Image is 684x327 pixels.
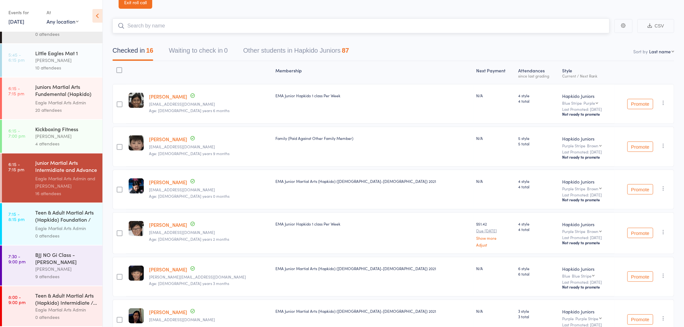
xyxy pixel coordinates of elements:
[35,125,97,132] div: Kickboxing Fitness
[276,93,471,98] div: EMA Junior Hapkido 1 class Per Week
[149,144,270,149] small: ryanbelfield@yahoo.com.au
[8,254,26,264] time: 7:30 - 9:00 pm
[518,135,557,141] span: 5 style
[518,221,557,227] span: 4 style
[518,178,557,184] span: 4 style
[562,111,612,117] div: Not ready to promote
[112,18,610,33] input: Search by name
[562,235,612,240] small: Last Promoted: [DATE]
[476,221,513,247] div: $51.42
[149,93,187,100] a: [PERSON_NAME]
[518,74,557,78] div: since last grading
[2,203,102,245] a: 7:15 -8:15 pmTeen & Adult Martial Arts (Hapkido) Foundation / F...Eagle Martial Arts Admin0 atten...
[562,150,612,154] small: Last Promoted: [DATE]
[637,19,674,33] button: CSV
[149,221,187,228] a: [PERSON_NAME]
[2,44,102,77] a: 5:45 -6:15 pmLittle Eagles Mat 1[PERSON_NAME]10 attendees
[8,86,24,96] time: 6:15 - 7:15 pm
[224,47,228,54] div: 0
[146,47,153,54] div: 16
[518,141,557,146] span: 5 total
[2,120,102,153] a: 6:15 -7:00 pmKickboxing Fitness[PERSON_NAME]4 attendees
[518,93,557,98] span: 4 style
[276,266,471,271] div: EMA Junior Martial Arts (Hapkido) ([DEMOGRAPHIC_DATA]-[DEMOGRAPHIC_DATA]) 2021
[562,135,612,142] div: Hapkido Juniors
[587,229,599,233] div: Brown
[35,265,97,273] div: [PERSON_NAME]
[35,106,97,114] div: 20 attendees
[149,275,270,279] small: daniel.cslee@gmail.com
[129,135,144,151] img: image1757662444.png
[562,107,612,111] small: Last Promoted: [DATE]
[35,57,97,64] div: [PERSON_NAME]
[129,308,144,323] img: image1757663423.png
[560,64,615,81] div: Style
[8,18,24,25] a: [DATE]
[149,236,229,242] span: Age: [DEMOGRAPHIC_DATA] years 2 months
[634,48,648,55] label: Sort by
[243,44,349,61] button: Other students in Hapkido Juniors87
[562,186,612,191] div: Purple Stripe
[35,132,97,140] div: [PERSON_NAME]
[149,102,270,106] small: sunnybansal1983@gmail.com
[562,193,612,197] small: Last Promoted: [DATE]
[149,230,270,235] small: Leannie1437@yahoo.com
[35,140,97,147] div: 4 attendees
[562,93,612,99] div: Hapkido Juniors
[273,64,474,81] div: Membership
[562,322,612,327] small: Last Promoted: [DATE]
[575,316,599,321] div: Purple Stripe
[276,135,471,141] div: Family (Paid Against Other Family Member)
[276,221,471,227] div: EMA Junior Hapkido 1 class Per Week
[149,193,230,199] span: Age: [DEMOGRAPHIC_DATA] years 0 months
[476,135,513,141] div: N/A
[627,228,653,238] button: Promote
[35,175,97,190] div: Eagle Martial Arts Admin and [PERSON_NAME]
[518,227,557,232] span: 4 total
[627,99,653,109] button: Promote
[149,280,229,286] span: Age: [DEMOGRAPHIC_DATA] years 3 months
[8,294,26,305] time: 8:00 - 9:00 pm
[562,229,612,233] div: Purple Stripe
[516,64,560,81] div: Atten­dances
[562,280,612,284] small: Last Promoted: [DATE]
[35,209,97,225] div: Teen & Adult Martial Arts (Hapkido) Foundation / F...
[562,143,612,148] div: Purple Stripe
[627,271,653,282] button: Promote
[8,162,24,172] time: 6:15 - 7:15 pm
[149,179,187,185] a: [PERSON_NAME]
[35,313,97,321] div: 0 attendees
[562,284,612,290] div: Not ready to promote
[35,99,97,106] div: Eagle Martial Arts Admin
[47,18,79,25] div: Any location
[149,266,187,273] a: [PERSON_NAME]
[476,228,513,233] small: Due [DATE]
[518,271,557,277] span: 6 total
[562,178,612,185] div: Hapkido Juniors
[562,316,612,321] div: Purple
[562,154,612,160] div: Not ready to promote
[35,225,97,232] div: Eagle Martial Arts Admin
[8,7,40,18] div: Events for
[112,44,153,61] button: Checked in16
[35,292,97,306] div: Teen & Adult Martial Arts (Hapkido) Intermidiate /...
[587,186,599,191] div: Brown
[2,246,102,286] a: 7:30 -9:00 pmBJJ NO Gi Class - [PERSON_NAME][PERSON_NAME]9 attendees
[562,101,612,105] div: Blue Stripe
[129,93,144,108] img: image1757662676.png
[627,142,653,152] button: Promote
[35,306,97,313] div: Eagle Martial Arts Admin
[8,52,25,62] time: 5:45 - 6:15 pm
[2,286,102,326] a: 8:00 -9:00 pmTeen & Adult Martial Arts (Hapkido) Intermidiate /...Eagle Martial Arts Admin0 atten...
[149,317,270,322] small: amygo513@yahoo.com
[169,44,228,61] button: Waiting to check in0
[35,64,97,71] div: 10 attendees
[35,83,97,99] div: Juniors Martial Arts Fundemental (Hapkido) Mat 2
[47,7,79,18] div: At
[476,93,513,98] div: N/A
[149,309,187,315] a: [PERSON_NAME]
[562,308,612,315] div: Hapkido Juniors
[35,159,97,175] div: Junior Martial Arts Intermidiate and Advance (Hap...
[8,128,25,138] time: 6:15 - 7:00 pm
[35,251,97,265] div: BJJ NO Gi Class - [PERSON_NAME]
